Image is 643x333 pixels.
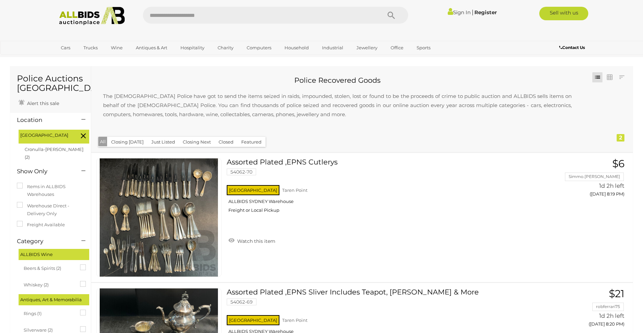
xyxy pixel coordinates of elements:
button: All [98,137,107,147]
span: Alert this sale [25,100,59,106]
a: [GEOGRAPHIC_DATA] [56,53,113,65]
label: Freight Available [17,221,65,229]
a: Sign In [448,9,471,16]
span: $21 [609,287,624,300]
a: Cronulla-[PERSON_NAME] (2) [25,147,83,160]
h2: Police Recovered Goods [96,76,578,84]
label: Warehouse Direct - Delivery Only [17,202,84,218]
a: Alert this sale [17,98,61,108]
div: 2 [617,134,624,142]
a: Jewellery [352,42,382,53]
button: Featured [237,137,266,147]
button: Just Listed [147,137,179,147]
a: Household [280,42,313,53]
a: Industrial [318,42,348,53]
a: Trucks [79,42,102,53]
span: Rings (1) [24,308,74,317]
span: Watch this item [236,238,275,244]
button: Closing [DATE] [107,137,148,147]
a: Contact Us [559,44,587,51]
span: | [472,8,473,16]
div: Antiques, Art & Memorabilia [19,294,89,305]
h4: Location [17,117,71,123]
a: Charity [213,42,238,53]
a: Antiques & Art [131,42,172,53]
span: $6 [612,157,624,170]
span: Beers & Spirits (2) [24,263,74,272]
a: Wine [106,42,127,53]
img: 54062-70a.jpeg [100,158,218,277]
img: Allbids.com.au [55,7,129,25]
a: Register [474,9,497,16]
a: $21 robferrari75 1d 2h left ([DATE] 8:20 PM) [548,288,626,330]
a: Hospitality [176,42,209,53]
h4: Show Only [17,168,71,175]
a: $6 Simmo.[PERSON_NAME] 1d 2h left ([DATE] 8:19 PM) [548,158,626,200]
label: Items in ALLBIDS Warehouses [17,183,84,199]
h1: Police Auctions [GEOGRAPHIC_DATA] [17,74,84,93]
a: Assorted Plated ,EPNS Cutlerys 54062-70 [GEOGRAPHIC_DATA] Taren Point ALLBIDS SYDNEY Warehouse Fr... [232,158,538,218]
b: Contact Us [559,45,585,50]
a: Office [386,42,408,53]
a: Cars [56,42,75,53]
div: ALLBIDS Wine [19,249,89,260]
p: The [DEMOGRAPHIC_DATA] Police have got to send the items seized in raids, impounded, stolen, lost... [96,85,578,126]
button: Search [374,7,408,24]
a: Watch this item [227,235,277,246]
span: Whiskey (2) [24,279,74,289]
a: Sports [412,42,435,53]
a: Computers [242,42,276,53]
button: Closing Next [179,137,215,147]
a: Sell with us [539,7,588,20]
button: Closed [215,137,238,147]
span: [GEOGRAPHIC_DATA] [20,131,71,139]
h4: Category [17,238,71,245]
